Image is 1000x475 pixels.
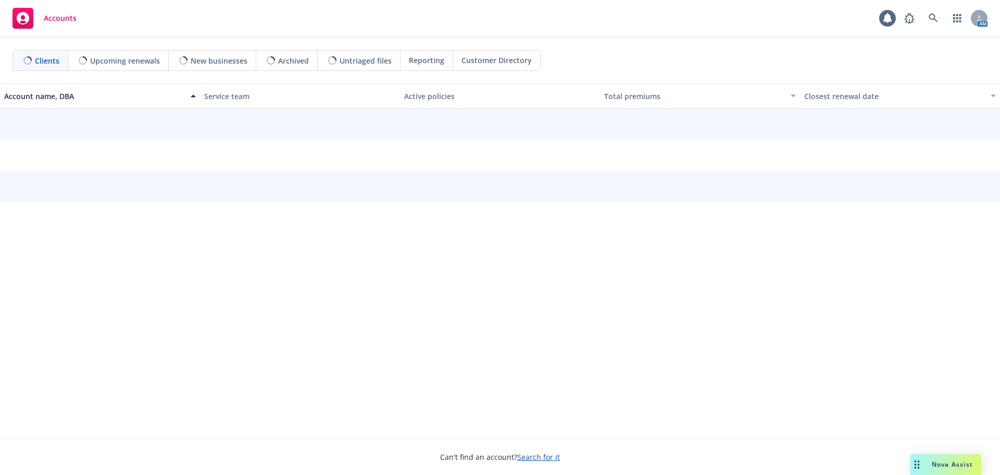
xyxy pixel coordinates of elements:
div: Drag to move [910,454,923,475]
div: Total premiums [604,91,784,102]
span: Clients [35,55,59,66]
a: Accounts [8,4,81,33]
div: Closest renewal date [804,91,984,102]
span: Untriaged files [340,55,392,66]
div: Service team [204,91,396,102]
span: Archived [278,55,309,66]
span: Nova Assist [932,460,973,469]
button: Active policies [400,83,600,108]
button: Closest renewal date [800,83,1000,108]
div: Active policies [404,91,596,102]
span: Customer Directory [461,55,532,66]
a: Report a Bug [899,8,920,29]
span: Can't find an account? [440,452,560,462]
div: Account name, DBA [4,91,184,102]
span: Upcoming renewals [90,55,160,66]
a: Search for it [517,452,560,462]
a: Search [923,8,944,29]
span: New businesses [191,55,247,66]
button: Total premiums [600,83,800,108]
button: Nova Assist [910,454,981,475]
button: Service team [200,83,400,108]
span: Accounts [44,14,77,22]
a: Switch app [947,8,968,29]
span: Reporting [409,55,444,66]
